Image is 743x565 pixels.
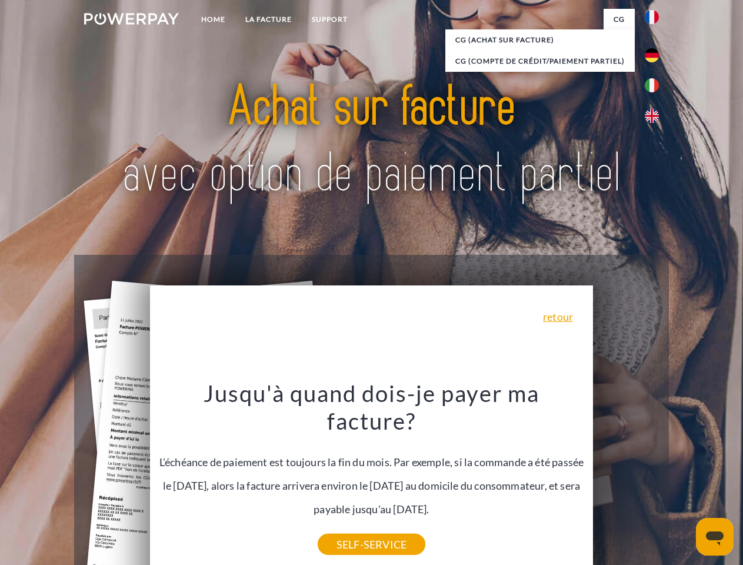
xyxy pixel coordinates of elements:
[645,78,659,92] img: it
[645,109,659,123] img: en
[543,311,573,322] a: retour
[445,29,635,51] a: CG (achat sur facture)
[645,10,659,24] img: fr
[84,13,179,25] img: logo-powerpay-white.svg
[157,379,587,544] div: L'échéance de paiement est toujours la fin du mois. Par exemple, si la commande a été passée le [...
[157,379,587,436] h3: Jusqu'à quand dois-je payer ma facture?
[604,9,635,30] a: CG
[112,56,631,225] img: title-powerpay_fr.svg
[318,534,425,555] a: SELF-SERVICE
[445,51,635,72] a: CG (Compte de crédit/paiement partiel)
[191,9,235,30] a: Home
[235,9,302,30] a: LA FACTURE
[302,9,358,30] a: Support
[696,518,734,556] iframe: Bouton de lancement de la fenêtre de messagerie
[645,48,659,62] img: de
